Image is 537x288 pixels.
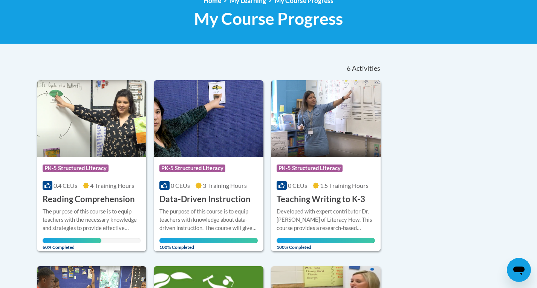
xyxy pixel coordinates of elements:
[159,207,258,232] div: The purpose of this course is to equip teachers with knowledge about data-driven instruction. The...
[277,238,375,250] span: 100% Completed
[194,9,343,29] span: My Course Progress
[203,182,247,189] span: 3 Training Hours
[171,182,190,189] span: 0 CEUs
[159,165,225,172] span: PK-5 Structured Literacy
[507,258,531,282] iframe: Button to launch messaging window
[288,182,307,189] span: 0 CEUs
[43,207,141,232] div: The purpose of this course is to equip teachers with the necessary knowledge and strategies to pr...
[271,80,381,157] img: Course Logo
[43,165,109,172] span: PK-5 Structured Literacy
[159,194,251,205] h3: Data-Driven Instruction
[352,64,380,73] span: Activities
[277,194,365,205] h3: Teaching Writing to K-3
[347,64,350,73] span: 6
[54,182,77,189] span: 0.4 CEUs
[159,238,258,250] span: 100% Completed
[43,238,102,250] span: 60% Completed
[37,80,147,251] a: Course LogoPK-5 Structured Literacy0.4 CEUs4 Training Hours Reading ComprehensionThe purpose of t...
[277,165,343,172] span: PK-5 Structured Literacy
[271,80,381,251] a: Course LogoPK-5 Structured Literacy0 CEUs1.5 Training Hours Teaching Writing to K-3Developed with...
[320,182,369,189] span: 1.5 Training Hours
[37,80,147,157] img: Course Logo
[277,207,375,232] div: Developed with expert contributor Dr. [PERSON_NAME] of Literacy How. This course provides a resea...
[154,80,263,251] a: Course LogoPK-5 Structured Literacy0 CEUs3 Training Hours Data-Driven InstructionThe purpose of t...
[277,238,375,243] div: Your progress
[43,238,102,243] div: Your progress
[159,238,258,243] div: Your progress
[90,182,134,189] span: 4 Training Hours
[154,80,263,157] img: Course Logo
[43,194,135,205] h3: Reading Comprehension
